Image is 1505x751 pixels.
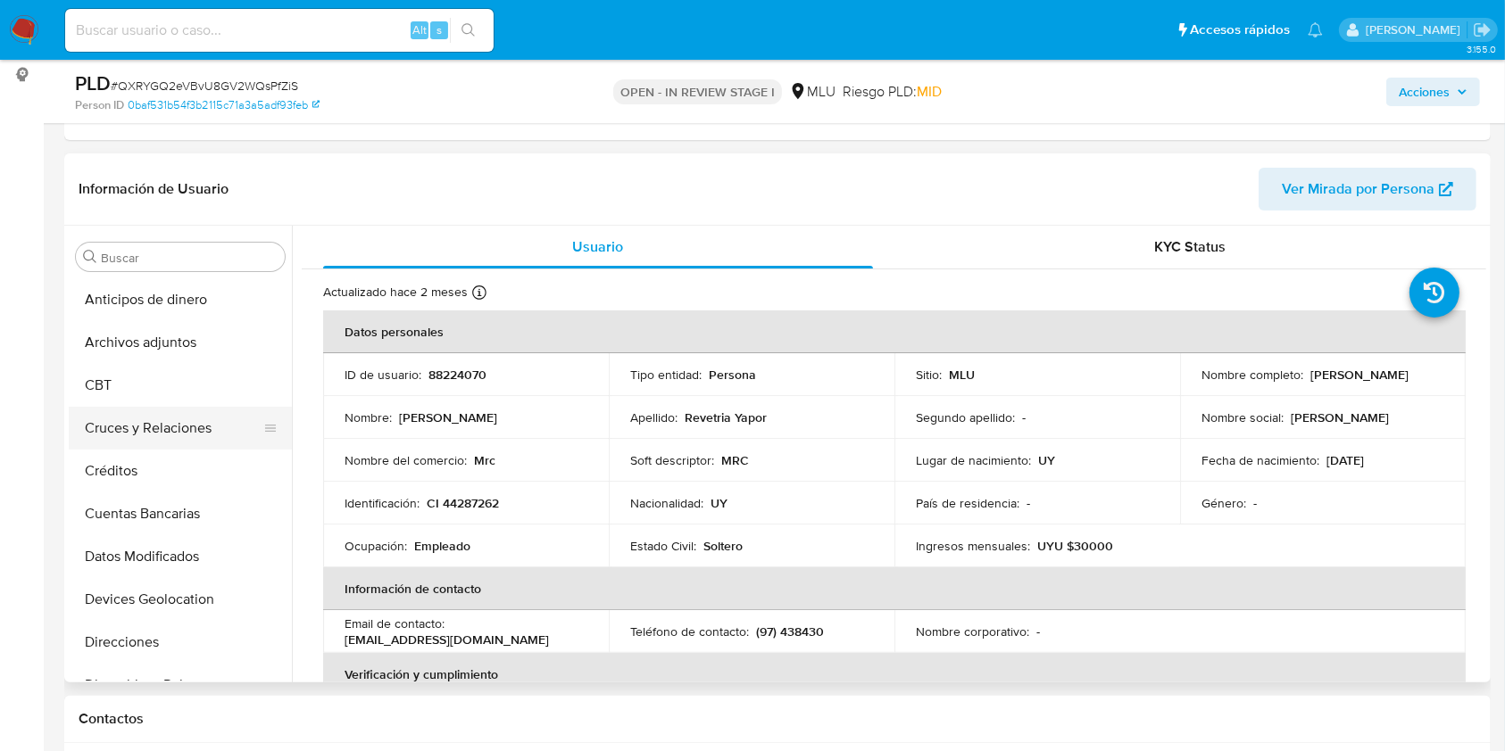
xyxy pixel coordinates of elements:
a: Notificaciones [1308,22,1323,37]
p: [PERSON_NAME] [399,409,497,425]
p: Email de contacto : [345,615,445,631]
p: Segundo apellido : [916,409,1015,425]
p: Nacionalidad : [630,495,703,511]
p: UY [1038,452,1055,468]
span: s [437,21,442,38]
span: KYC Status [1154,236,1226,257]
span: Ver Mirada por Persona [1282,168,1434,210]
span: 3.155.0 [1467,42,1496,56]
a: Salir [1473,21,1492,39]
p: Lugar de nacimiento : [916,452,1031,468]
span: Acciones [1399,78,1450,106]
span: Accesos rápidos [1190,21,1290,39]
p: Nombre : [345,409,392,425]
p: Apellido : [630,409,678,425]
p: Sitio : [916,367,942,383]
p: Identificación : [345,495,420,511]
p: - [1022,409,1026,425]
p: [EMAIL_ADDRESS][DOMAIN_NAME] [345,631,549,648]
span: Riesgo PLD: [843,82,942,102]
div: MLU [789,82,836,102]
button: Acciones [1386,78,1480,106]
input: Buscar usuario o caso... [65,19,494,42]
span: Alt [412,21,427,38]
button: Datos Modificados [69,535,292,578]
span: MID [917,81,942,102]
p: Soltero [703,538,743,554]
p: Soft descriptor : [630,452,714,468]
a: 0baf531b54f3b2115c71a3a5adf93feb [128,97,320,113]
p: [PERSON_NAME] [1291,409,1389,425]
span: # QXRYGQ2eVBvU8GV2WQsPfZiS [111,77,298,95]
input: Buscar [101,250,278,266]
button: Devices Geolocation [69,578,292,621]
p: Empleado [414,538,470,554]
p: Teléfono de contacto : [630,623,749,640]
h1: Información de Usuario [79,180,229,198]
p: Ocupación : [345,538,407,554]
th: Verificación y cumplimiento [323,653,1466,696]
p: Mrc [474,452,495,468]
button: Cuentas Bancarias [69,492,292,535]
p: Género : [1202,495,1246,511]
p: - [1036,623,1040,640]
button: Dispositivos Point [69,664,292,706]
p: UYU $30000 [1037,538,1113,554]
button: CBT [69,364,292,407]
p: ximena.felix@mercadolibre.com [1366,21,1467,38]
p: Fecha de nacimiento : [1202,452,1319,468]
button: Buscar [83,250,97,264]
b: PLD [75,69,111,97]
p: CI 44287262 [427,495,499,511]
p: (97) 438430 [756,623,824,640]
button: Cruces y Relaciones [69,407,278,450]
button: Créditos [69,450,292,492]
th: Información de contacto [323,567,1466,610]
p: Nombre completo : [1202,367,1303,383]
p: UY [711,495,728,511]
button: Archivos adjuntos [69,321,292,364]
p: Nombre social : [1202,409,1284,425]
p: Nombre corporativo : [916,623,1029,640]
h1: Contactos [79,710,1476,728]
button: Direcciones [69,621,292,664]
button: Ver Mirada por Persona [1259,168,1476,210]
th: Datos personales [323,310,1466,353]
p: MRC [721,452,749,468]
p: - [1253,495,1257,511]
button: search-icon [450,18,486,43]
p: Persona [709,367,756,383]
p: Ingresos mensuales : [916,538,1030,554]
p: Nombre del comercio : [345,452,467,468]
p: 88224070 [428,367,486,383]
p: Tipo entidad : [630,367,702,383]
p: - [1027,495,1030,511]
p: [PERSON_NAME] [1310,367,1409,383]
p: ID de usuario : [345,367,421,383]
p: Estado Civil : [630,538,696,554]
p: País de residencia : [916,495,1019,511]
p: Revetria Yapor [685,409,767,425]
p: Actualizado hace 2 meses [323,284,468,301]
span: Usuario [572,236,623,257]
p: [DATE] [1326,452,1364,468]
button: Anticipos de dinero [69,278,292,321]
b: Person ID [75,97,124,113]
p: MLU [949,367,975,383]
p: OPEN - IN REVIEW STAGE I [613,79,782,104]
